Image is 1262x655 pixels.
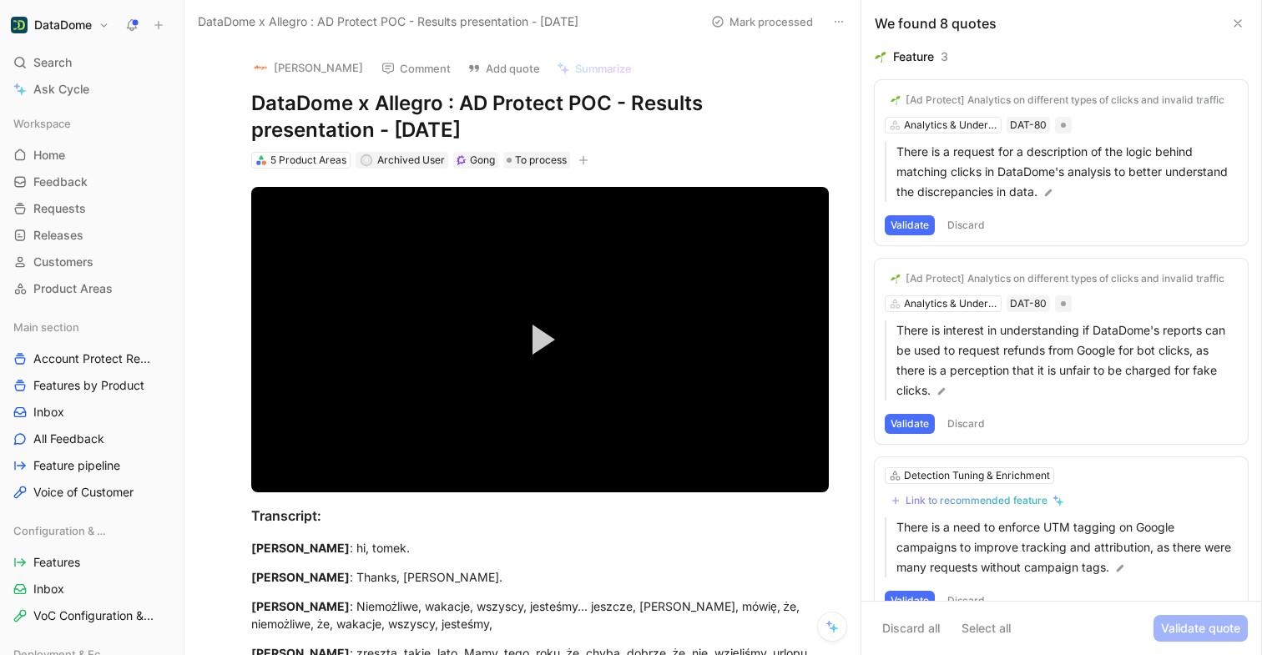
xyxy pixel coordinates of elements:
[251,187,829,492] div: Video Player
[7,550,177,575] a: Features
[377,154,445,166] span: Archived User
[941,215,991,235] button: Discard
[251,597,829,632] div: : Niemożliwe, wakacje, wszyscy, jesteśmy… jeszcze, [PERSON_NAME], mówię, że, niemożliwe, że, waka...
[33,431,104,447] span: All Feedback
[904,467,1050,484] div: Detection Tuning & Enrichment
[33,377,144,394] span: Features by Product
[906,93,1224,107] div: [Ad Protect] Analytics on different types of clicks and invalid traffic
[7,518,177,543] div: Configuration & Access
[251,506,829,526] div: Transcript:
[374,57,458,80] button: Comment
[7,577,177,602] a: Inbox
[7,426,177,451] a: All Feedback
[198,12,578,32] span: DataDome x Allegro : AD Protect POC - Results presentation - [DATE]
[503,152,570,169] div: To process
[251,568,829,586] div: : Thanks, [PERSON_NAME].
[896,142,1238,202] p: There is a request for a description of the logic behind matching clicks in DataDome's analysis t...
[1153,615,1248,642] button: Validate quote
[34,18,92,33] h1: DataDome
[33,484,134,501] span: Voice of Customer
[33,457,120,474] span: Feature pipeline
[885,591,935,611] button: Validate
[7,453,177,478] a: Feature pipeline
[11,17,28,33] img: DataDome
[891,95,901,105] img: 🌱
[7,315,177,340] div: Main section
[33,174,88,190] span: Feedback
[7,480,177,505] a: Voice of Customer
[33,227,83,244] span: Releases
[33,350,156,367] span: Account Protect Requests
[33,581,64,597] span: Inbox
[502,302,578,377] button: Play Video
[13,319,79,335] span: Main section
[33,554,80,571] span: Features
[875,13,997,33] div: We found 8 quotes
[885,215,935,235] button: Validate
[13,522,114,539] span: Configuration & Access
[7,603,177,628] a: VoC Configuration & Access
[1114,562,1126,574] img: pen.svg
[875,615,947,642] button: Discard all
[941,591,991,611] button: Discard
[33,147,65,164] span: Home
[251,539,829,557] div: : hi, tomek.
[7,196,177,221] a: Requests
[13,115,71,132] span: Workspace
[270,152,346,169] div: 5 Product Areas
[251,570,350,584] mark: [PERSON_NAME]
[704,10,820,33] button: Mark processed
[7,169,177,194] a: Feedback
[470,152,495,169] div: Gong
[906,272,1224,285] div: [Ad Protect] Analytics on different types of clicks and invalid traffic
[1042,187,1054,199] img: pen.svg
[33,607,157,624] span: VoC Configuration & Access
[893,47,934,67] div: Feature
[7,111,177,136] div: Workspace
[460,57,548,80] button: Add quote
[885,414,935,434] button: Validate
[7,13,114,37] button: DataDomeDataDome
[575,61,632,76] span: Summarize
[941,47,948,67] div: 3
[885,90,1230,110] button: 🌱[Ad Protect] Analytics on different types of clicks and invalid traffic
[7,77,177,102] a: Ask Cycle
[906,494,1047,507] div: Link to recommended feature
[7,249,177,275] a: Customers
[875,51,886,63] img: 🌱
[896,320,1238,401] p: There is interest in understanding if DataDome's reports can be used to request refunds from Goog...
[891,274,901,284] img: 🌱
[361,155,371,164] div: A
[33,53,72,73] span: Search
[941,414,991,434] button: Discard
[251,90,829,144] h1: DataDome x Allegro : AD Protect POC - Results presentation - [DATE]
[251,599,350,613] mark: [PERSON_NAME]
[33,254,93,270] span: Customers
[33,79,89,99] span: Ask Cycle
[7,346,177,371] a: Account Protect Requests
[245,55,371,80] button: logo[PERSON_NAME]
[33,280,113,297] span: Product Areas
[885,491,1070,511] button: Link to recommended feature
[33,404,64,421] span: Inbox
[7,373,177,398] a: Features by Product
[7,50,177,75] div: Search
[515,152,567,169] span: To process
[33,200,86,217] span: Requests
[896,517,1238,577] p: There is a need to enforce UTM tagging on Google campaigns to improve tracking and attribution, a...
[954,615,1018,642] button: Select all
[7,223,177,248] a: Releases
[549,57,639,80] button: Summarize
[7,143,177,168] a: Home
[7,315,177,505] div: Main sectionAccount Protect RequestsFeatures by ProductInboxAll FeedbackFeature pipelineVoice of ...
[7,400,177,425] a: Inbox
[7,276,177,301] a: Product Areas
[885,269,1230,289] button: 🌱[Ad Protect] Analytics on different types of clicks and invalid traffic
[252,59,269,76] img: logo
[936,385,947,397] img: pen.svg
[7,518,177,628] div: Configuration & AccessFeaturesInboxVoC Configuration & Access
[251,541,350,555] mark: [PERSON_NAME]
